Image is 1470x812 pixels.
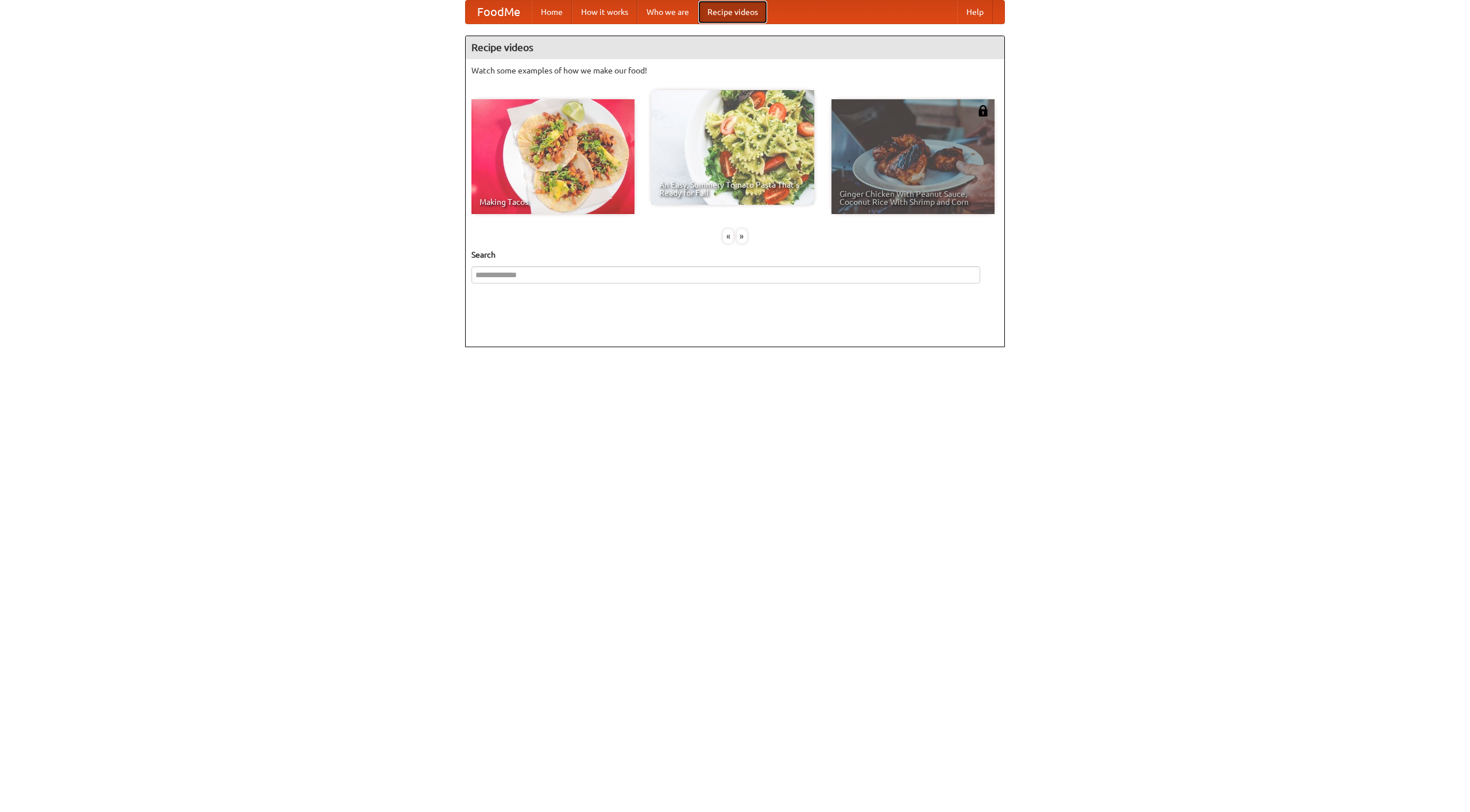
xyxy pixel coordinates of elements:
h5: Search [471,249,999,261]
div: « [723,229,733,243]
a: Recipe videos [698,1,767,24]
a: Who we are [637,1,698,24]
img: 483408.png [977,105,989,116]
a: An Easy, Summery Tomato Pasta That's Ready for Fall [651,90,814,205]
span: Making Tacos [479,198,626,206]
a: How it works [572,1,637,24]
span: An Easy, Summery Tomato Pasta That's Ready for Fall [659,181,806,197]
a: Making Tacos [471,99,635,214]
h4: Recipe videos [466,36,1004,59]
a: Home [532,1,572,24]
a: FoodMe [466,1,532,24]
p: Watch some examples of how we make our food! [471,65,999,76]
a: Help [957,1,993,24]
div: » [737,229,747,243]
